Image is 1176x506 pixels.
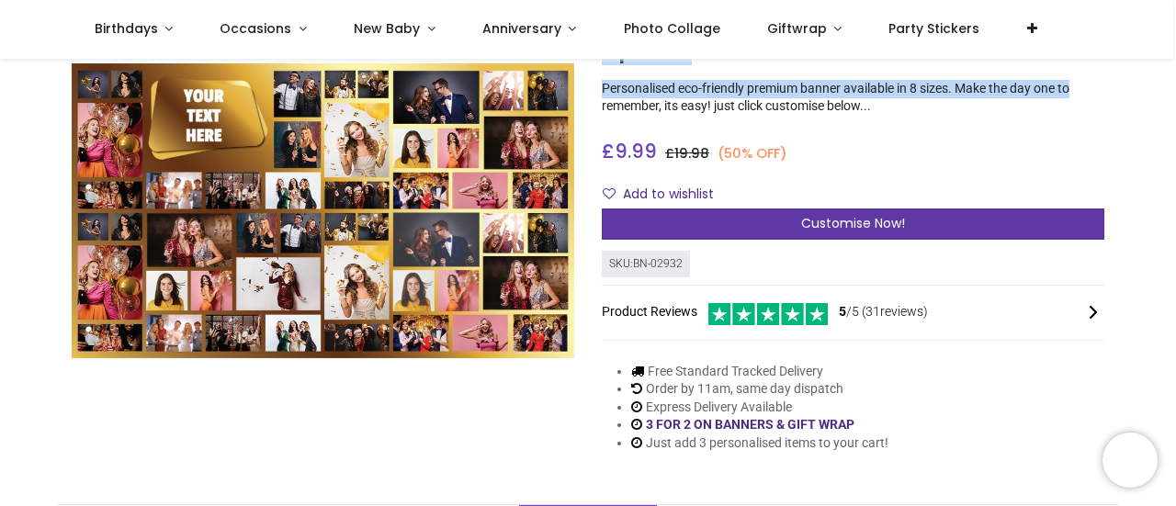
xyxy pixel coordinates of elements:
[631,434,888,453] li: Just add 3 personalised items to your cart!
[1102,433,1158,488] iframe: Brevo live chat
[631,399,888,417] li: Express Delivery Available
[839,304,846,319] span: 5
[631,380,888,399] li: Order by 11am, same day dispatch
[220,19,291,38] span: Occasions
[665,144,709,163] span: £
[624,19,720,38] span: Photo Collage
[801,214,905,232] span: Customise Now!
[602,300,1104,325] div: Product Reviews
[482,19,561,38] span: Anniversary
[888,19,979,38] span: Party Stickers
[646,417,854,432] a: 3 FOR 2 ON BANNERS & GIFT WRAP
[602,179,729,210] button: Add to wishlistAdd to wishlist
[674,144,709,163] span: 19.98
[615,138,657,164] span: 9.99
[718,144,787,163] small: (50% OFF)
[354,19,420,38] span: New Baby
[767,19,827,38] span: Giftwrap
[602,251,690,277] div: SKU: BN-02932
[72,63,574,358] img: Personalised Birthday Backdrop Banner - Gold Photo Collage - Add Text & 48 Photo Upload
[602,80,1104,116] p: Personalised eco-friendly premium banner available in 8 sizes. Make the day one to remember, its ...
[631,363,888,381] li: Free Standard Tracked Delivery
[839,303,928,321] span: /5 ( 31 reviews)
[95,19,158,38] span: Birthdays
[603,187,616,200] i: Add to wishlist
[602,138,657,164] span: £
